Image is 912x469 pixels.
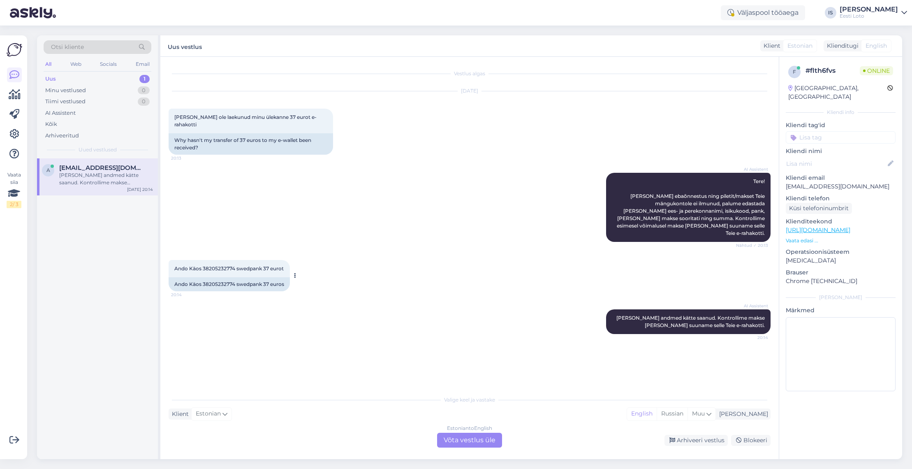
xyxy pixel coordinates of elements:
[44,59,53,70] div: All
[169,70,771,77] div: Vestlus algas
[786,174,896,182] p: Kliendi email
[787,42,812,50] span: Estonian
[7,201,21,208] div: 2 / 3
[716,410,768,418] div: [PERSON_NAME]
[138,98,150,106] div: 0
[98,59,118,70] div: Socials
[437,433,502,448] div: Võta vestlus üle
[45,86,86,95] div: Minu vestlused
[786,182,896,191] p: [EMAIL_ADDRESS][DOMAIN_NAME]
[786,294,896,301] div: [PERSON_NAME]
[824,42,859,50] div: Klienditugi
[627,408,657,420] div: English
[866,42,887,50] span: English
[59,172,153,186] div: [PERSON_NAME] andmed kätte saanud. Kontrollime makse [PERSON_NAME] suuname selle Teie e-rahakotti.
[139,75,150,83] div: 1
[721,5,805,20] div: Väljaspool tööaega
[127,186,153,193] div: [DATE] 20:14
[7,171,21,208] div: Vaata siia
[737,334,768,341] span: 20:14
[138,86,150,95] div: 0
[786,268,896,277] p: Brauser
[45,75,56,83] div: Uus
[169,410,189,418] div: Klient
[786,203,852,214] div: Küsi telefoninumbrit
[664,435,728,446] div: Arhiveeri vestlus
[786,109,896,116] div: Kliendi info
[736,242,768,248] span: Nähtud ✓ 20:13
[825,7,836,19] div: IS
[169,133,333,155] div: Why hasn't my transfer of 37 euros to my e-wallet been received?
[196,409,221,418] span: Estonian
[786,217,896,226] p: Klienditeekond
[840,6,898,13] div: [PERSON_NAME]
[169,277,290,291] div: Ando Käos 38205232774 swedpank 37 euros
[45,132,79,140] div: Arhiveeritud
[786,277,896,286] p: Chrome [TECHNICAL_ID]
[168,40,202,51] label: Uus vestlus
[737,166,768,172] span: AI Assistent
[616,315,766,328] span: [PERSON_NAME] andmed kätte saanud. Kontrollime makse [PERSON_NAME] suuname selle Teie e-rahakotti.
[657,408,687,420] div: Russian
[806,66,860,76] div: # flth6fvs
[46,167,50,173] span: a
[171,292,202,298] span: 20:14
[840,13,898,19] div: Eesti Loto
[59,164,145,172] span: ando.kaos@mail.ee
[45,98,86,106] div: Tiimi vestlused
[840,6,907,19] a: [PERSON_NAME]Eesti Loto
[79,146,117,153] span: Uued vestlused
[7,42,22,58] img: Askly Logo
[171,155,202,161] span: 20:13
[786,131,896,144] input: Lisa tag
[45,109,76,117] div: AI Assistent
[786,248,896,256] p: Operatsioonisüsteem
[786,159,886,168] input: Lisa nimi
[760,42,780,50] div: Klient
[786,256,896,265] p: [MEDICAL_DATA]
[860,66,893,75] span: Online
[45,120,57,128] div: Kõik
[793,69,796,75] span: f
[169,87,771,95] div: [DATE]
[788,84,887,101] div: [GEOGRAPHIC_DATA], [GEOGRAPHIC_DATA]
[692,410,705,417] span: Muu
[731,435,771,446] div: Blokeeri
[737,303,768,309] span: AI Assistent
[786,121,896,130] p: Kliendi tag'id
[174,265,284,272] span: Ando Käos 38205232774 swedpank 37 eurot
[51,43,84,51] span: Otsi kliente
[786,237,896,244] p: Vaata edasi ...
[134,59,151,70] div: Email
[447,425,492,432] div: Estonian to English
[786,194,896,203] p: Kliendi telefon
[69,59,83,70] div: Web
[169,396,771,404] div: Valige keel ja vastake
[786,147,896,156] p: Kliendi nimi
[786,226,850,234] a: [URL][DOMAIN_NAME]
[174,114,317,128] span: [PERSON_NAME] ole laekunud minu ülekanne 37 eurot e-rahakotti
[786,306,896,315] p: Märkmed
